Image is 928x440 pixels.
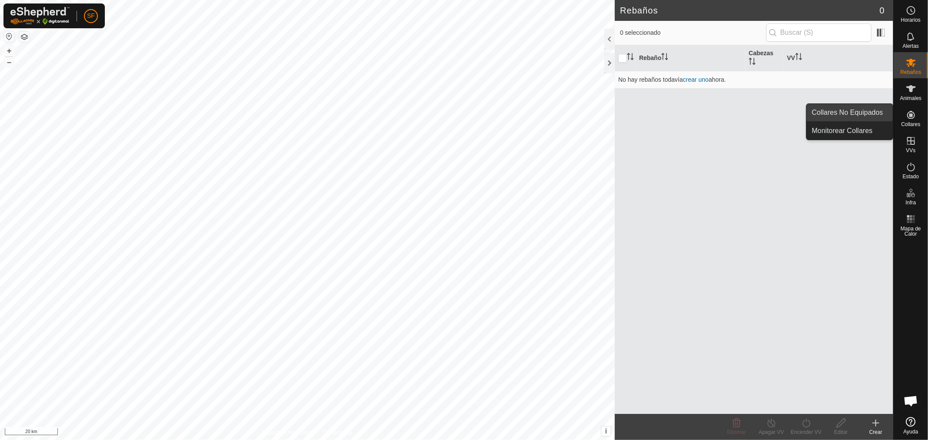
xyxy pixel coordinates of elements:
[754,428,789,436] div: Apagar VV
[903,43,919,49] span: Alertas
[262,429,312,437] a: Política de Privacidad
[87,11,95,20] span: SF
[605,427,607,435] span: i
[905,200,916,205] span: Infra
[898,388,924,414] div: Chat abierto
[749,59,756,66] p-sorticon: Activar para ordenar
[812,107,883,118] span: Collares No Equipados
[745,45,784,71] th: Cabezas
[620,5,880,16] h2: Rebaños
[627,54,634,61] p-sorticon: Activar para ordenar
[904,429,918,434] span: Ayuda
[906,148,915,153] span: VVs
[636,45,745,71] th: Rebaño
[784,45,893,71] th: VV
[903,174,919,179] span: Estado
[795,54,802,61] p-sorticon: Activar para ordenar
[766,23,871,42] input: Buscar (S)
[601,427,611,436] button: i
[880,4,884,17] span: 0
[894,413,928,438] a: Ayuda
[620,28,766,37] span: 0 seleccionado
[323,429,352,437] a: Contáctenos
[4,57,14,67] button: –
[615,71,893,88] td: No hay rebaños todavía ahora.
[901,17,921,23] span: Horarios
[896,226,926,237] span: Mapa de Calor
[807,122,893,140] a: Monitorear Collares
[900,96,921,101] span: Animales
[901,122,920,127] span: Collares
[19,32,30,42] button: Capas del Mapa
[858,428,893,436] div: Crear
[4,46,14,56] button: +
[812,126,873,136] span: Monitorear Collares
[789,428,824,436] div: Encender VV
[727,429,746,435] span: Eliminar
[10,7,70,25] img: Logo Gallagher
[4,31,14,42] button: Restablecer Mapa
[683,76,709,83] a: crear uno
[807,104,893,121] a: Collares No Equipados
[661,54,668,61] p-sorticon: Activar para ordenar
[824,428,858,436] div: Editar
[900,70,921,75] span: Rebaños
